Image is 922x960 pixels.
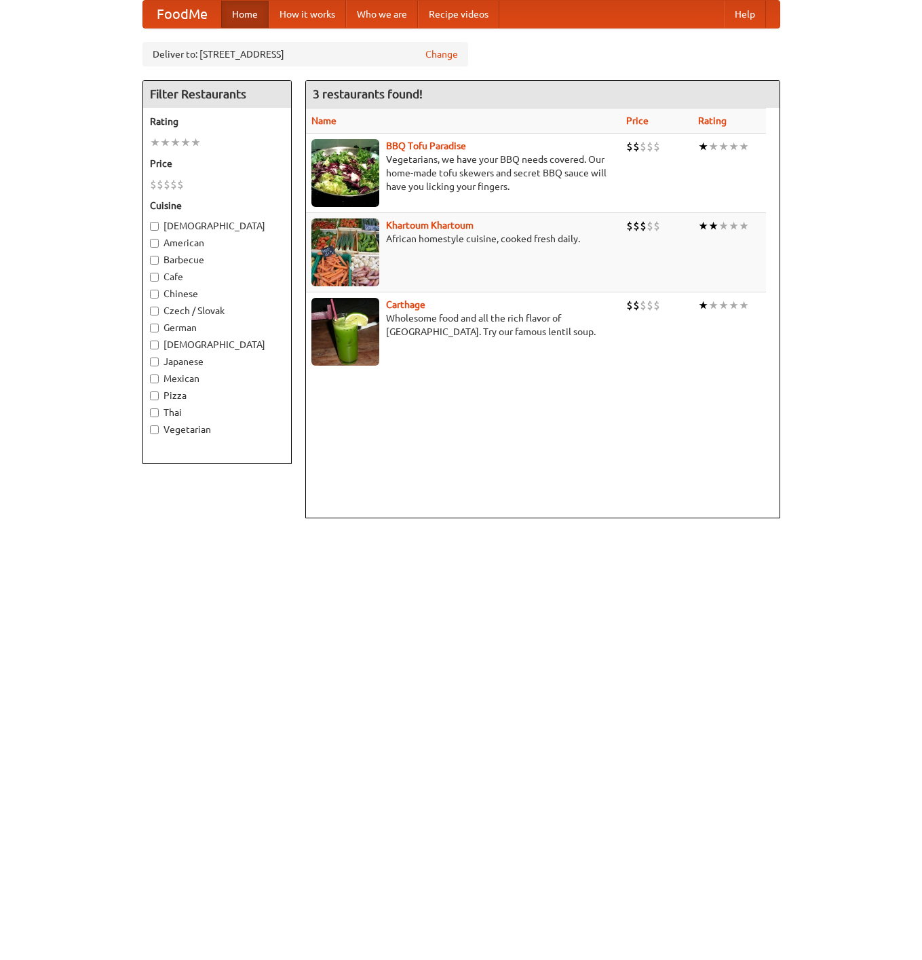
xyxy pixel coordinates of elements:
label: Thai [150,406,284,419]
a: Help [724,1,766,28]
p: Vegetarians, we have your BBQ needs covered. Our home-made tofu skewers and secret BBQ sauce will... [311,153,615,193]
input: [DEMOGRAPHIC_DATA] [150,341,159,349]
li: $ [647,218,653,233]
label: Czech / Slovak [150,304,284,318]
li: ★ [191,135,201,150]
label: Vegetarian [150,423,284,436]
label: Cafe [150,270,284,284]
input: Czech / Slovak [150,307,159,315]
label: Barbecue [150,253,284,267]
li: $ [626,218,633,233]
li: ★ [708,218,718,233]
li: $ [640,139,647,154]
input: Thai [150,408,159,417]
a: How it works [269,1,346,28]
label: German [150,321,284,334]
input: Cafe [150,273,159,282]
label: [DEMOGRAPHIC_DATA] [150,338,284,351]
li: $ [626,298,633,313]
li: ★ [718,139,729,154]
div: Deliver to: [STREET_ADDRESS] [142,42,468,66]
label: Mexican [150,372,284,385]
label: Pizza [150,389,284,402]
input: Mexican [150,375,159,383]
p: African homestyle cuisine, cooked fresh daily. [311,232,615,246]
input: Japanese [150,358,159,366]
img: carthage.jpg [311,298,379,366]
li: $ [626,139,633,154]
input: German [150,324,159,332]
li: ★ [698,139,708,154]
a: Change [425,47,458,61]
a: BBQ Tofu Paradise [386,140,466,151]
input: [DEMOGRAPHIC_DATA] [150,222,159,231]
li: $ [633,139,640,154]
li: $ [640,218,647,233]
a: FoodMe [143,1,221,28]
li: ★ [698,218,708,233]
a: Price [626,115,649,126]
li: ★ [729,139,739,154]
h5: Rating [150,115,284,128]
img: khartoum.jpg [311,218,379,286]
li: $ [647,139,653,154]
li: ★ [739,139,749,154]
a: Khartoum Khartoum [386,220,474,231]
h4: Filter Restaurants [143,81,291,108]
li: ★ [718,218,729,233]
input: American [150,239,159,248]
a: Recipe videos [418,1,499,28]
a: Name [311,115,337,126]
h5: Cuisine [150,199,284,212]
li: ★ [698,298,708,313]
h5: Price [150,157,284,170]
li: $ [653,298,660,313]
li: ★ [708,298,718,313]
li: ★ [718,298,729,313]
label: [DEMOGRAPHIC_DATA] [150,219,284,233]
p: Wholesome food and all the rich flavor of [GEOGRAPHIC_DATA]. Try our famous lentil soup. [311,311,615,339]
li: ★ [180,135,191,150]
li: $ [633,298,640,313]
li: $ [653,139,660,154]
li: ★ [739,218,749,233]
li: ★ [729,298,739,313]
li: ★ [170,135,180,150]
label: American [150,236,284,250]
a: Home [221,1,269,28]
li: ★ [150,135,160,150]
label: Chinese [150,287,284,301]
input: Chinese [150,290,159,299]
input: Pizza [150,391,159,400]
input: Vegetarian [150,425,159,434]
input: Barbecue [150,256,159,265]
li: $ [177,177,184,192]
li: $ [157,177,164,192]
a: Who we are [346,1,418,28]
li: ★ [739,298,749,313]
li: $ [633,218,640,233]
li: $ [170,177,177,192]
label: Japanese [150,355,284,368]
li: ★ [708,139,718,154]
li: ★ [160,135,170,150]
li: $ [150,177,157,192]
img: tofuparadise.jpg [311,139,379,207]
a: Rating [698,115,727,126]
li: $ [640,298,647,313]
ng-pluralize: 3 restaurants found! [313,88,423,100]
li: $ [653,218,660,233]
li: ★ [729,218,739,233]
li: $ [164,177,170,192]
li: $ [647,298,653,313]
a: Carthage [386,299,425,310]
